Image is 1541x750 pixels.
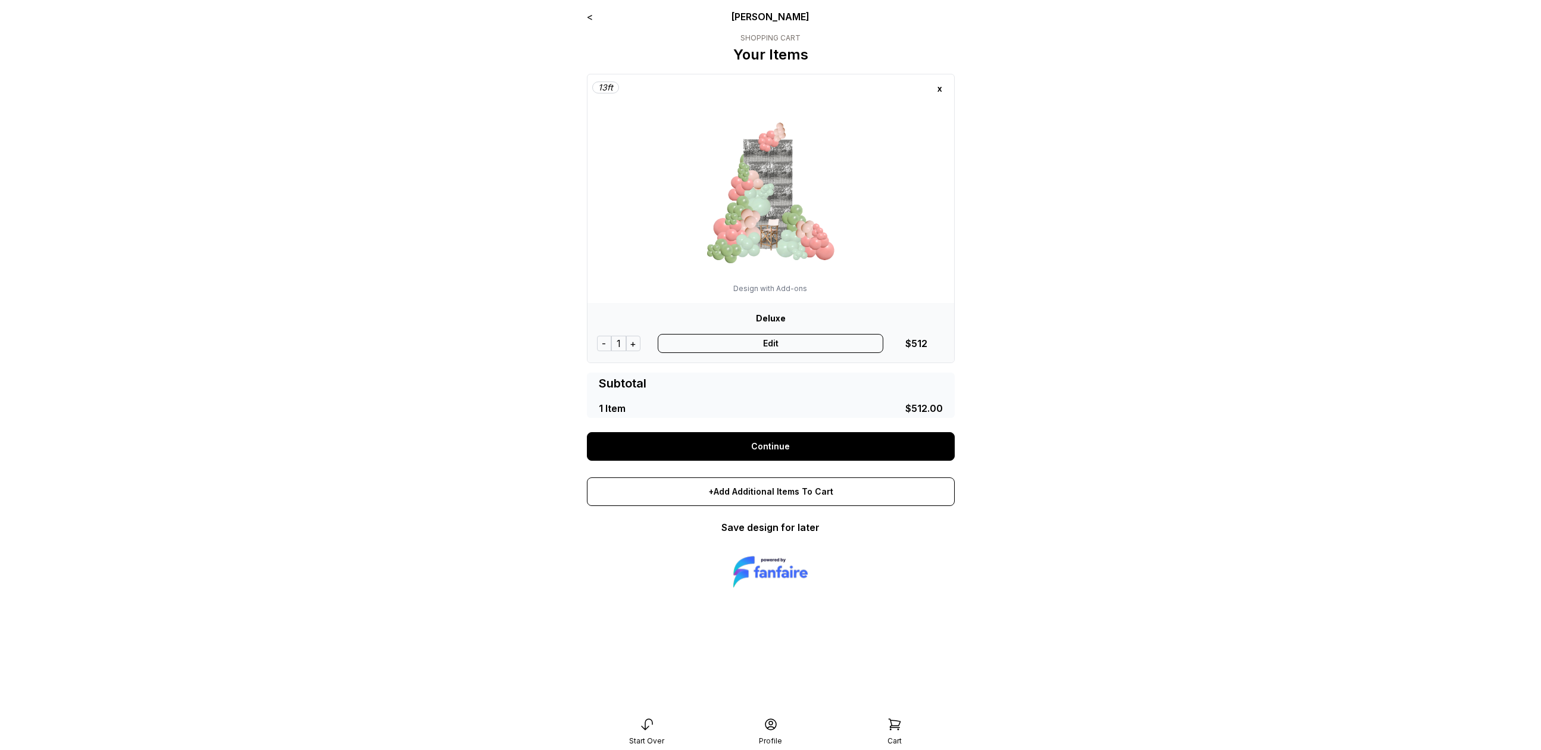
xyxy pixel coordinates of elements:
[587,11,593,23] a: <
[597,336,611,351] div: -
[587,432,955,461] a: Continue
[905,336,927,351] div: $512
[930,79,949,98] div: x
[597,312,945,324] div: Deluxe
[611,336,626,351] div: 1
[599,401,626,415] div: 1 Item
[599,375,646,392] div: Subtotal
[629,736,664,746] div: Start Over
[655,103,887,282] img: Design with add-ons
[759,736,782,746] div: Profile
[733,45,808,64] p: Your Items
[733,554,808,590] img: logo
[655,284,887,293] div: Design with Add-ons
[887,736,902,746] div: Cart
[587,477,955,506] div: +Add Additional Items To Cart
[905,401,943,415] div: $512.00
[733,33,808,43] div: SHOPPING CART
[721,521,820,533] a: Save design for later
[626,336,640,351] div: +
[660,10,881,24] div: [PERSON_NAME]
[592,82,619,93] div: 13 ft
[658,334,883,353] div: Edit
